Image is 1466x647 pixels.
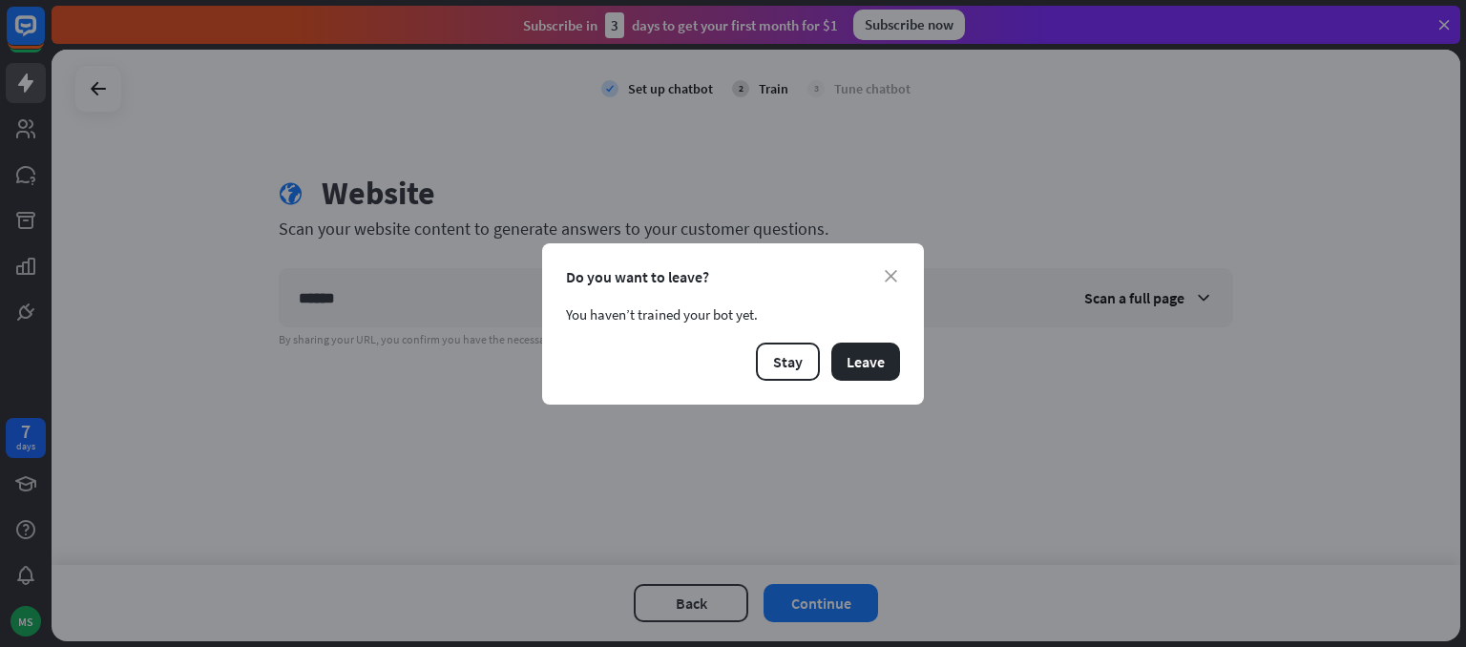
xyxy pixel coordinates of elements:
button: Stay [756,343,820,381]
button: Open LiveChat chat widget [15,8,73,65]
i: close [885,270,897,282]
button: Leave [831,343,900,381]
div: You haven’t trained your bot yet. [566,305,900,323]
div: Do you want to leave? [566,267,900,286]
